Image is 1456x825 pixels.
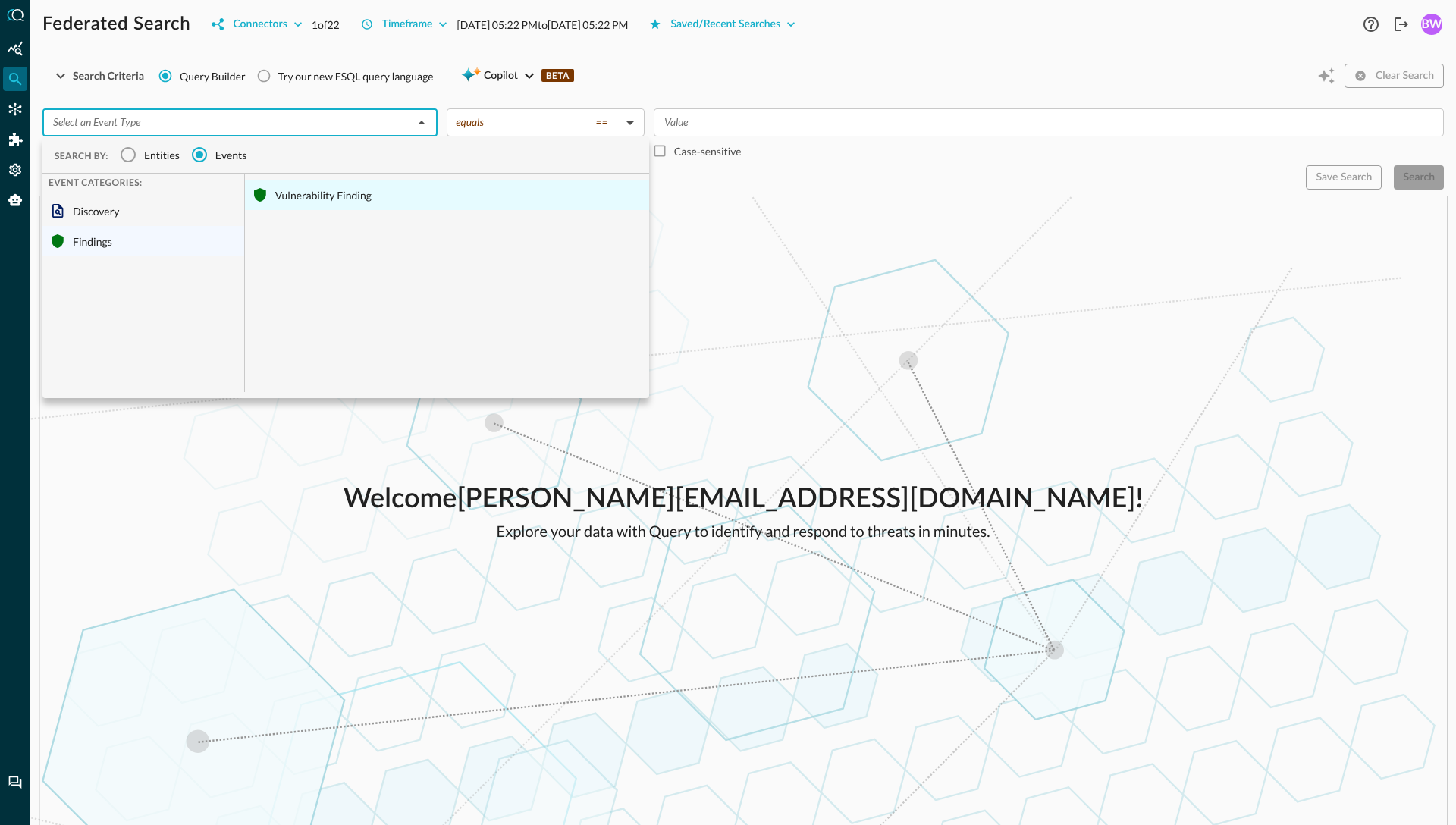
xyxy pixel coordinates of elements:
button: Timeframe [352,12,457,36]
button: Connectors [202,12,311,36]
span: == [595,115,607,129]
div: Saved/Recent Searches [670,15,780,34]
p: 1 of 22 [312,17,340,33]
span: EVENT CATEGORIES: [42,171,149,194]
div: Search Criteria [73,67,144,86]
p: Case-sensitive [674,143,742,159]
div: Chat [3,770,27,795]
div: Vulnerability Finding [245,180,649,210]
input: Select an Event Type [47,113,408,132]
div: Settings [3,158,27,182]
div: Addons [4,127,28,152]
span: SEARCH BY: [55,150,108,162]
button: Help [1359,12,1383,36]
p: [DATE] 05:22 PM to [DATE] 05:22 PM [457,17,628,33]
div: Federated Search [3,67,27,91]
button: Logout [1389,12,1414,36]
span: Events [215,147,247,163]
h1: Federated Search [42,12,190,36]
div: Summary Insights [3,36,27,61]
div: Connectors [233,15,287,34]
p: Welcome [PERSON_NAME][EMAIL_ADDRESS][DOMAIN_NAME] ! [344,479,1144,520]
span: Entities [144,147,180,163]
button: CopilotBETA [452,64,583,88]
span: equals [456,115,484,129]
span: Copilot [484,67,518,86]
div: Timeframe [382,15,433,34]
div: BW [1421,14,1442,35]
button: Close [411,112,432,133]
div: Try our new FSQL query language [278,68,434,84]
div: Query Agent [3,188,27,212]
span: Query Builder [180,68,246,84]
button: Search Criteria [42,64,153,88]
input: Value [658,113,1437,132]
div: Discovery [42,196,244,226]
p: Explore your data with Query to identify and respond to threats in minutes. [344,520,1144,543]
div: Connectors [3,97,27,121]
p: BETA [541,69,574,82]
button: Saved/Recent Searches [640,12,805,36]
div: equals [456,115,620,129]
